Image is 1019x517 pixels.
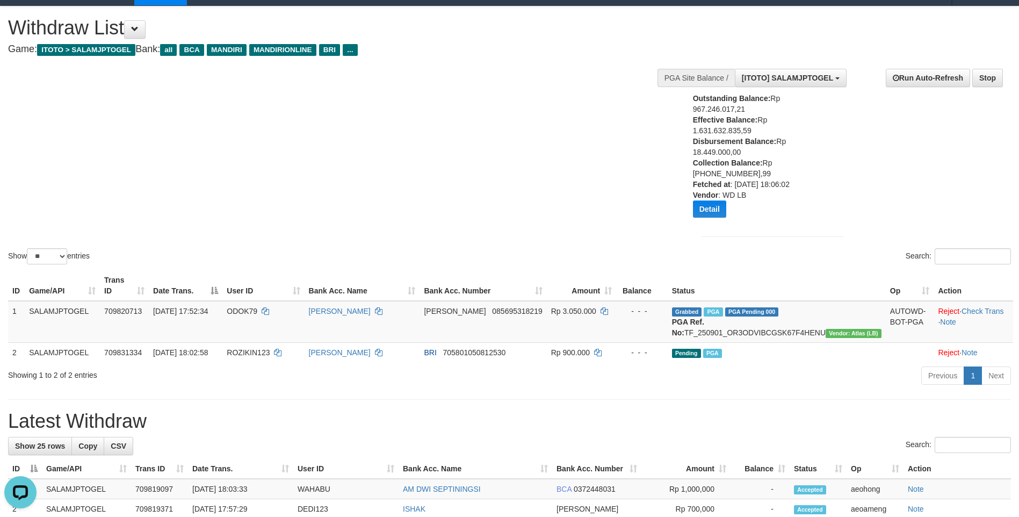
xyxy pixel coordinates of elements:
[25,342,100,362] td: SALAMJPTOGEL
[403,505,425,513] a: ISHAK
[938,348,959,357] a: Reject
[207,44,247,56] span: MANDIRI
[962,307,1004,315] a: Check Trans
[8,248,90,264] label: Show entries
[826,329,881,338] span: Vendor URL: https://dashboard.q2checkout.com/secure
[693,93,826,226] div: Rp 967.246.017,21 Rp 1.631.632.835,59 Rp 18.449.000,00 Rp [PHONE_NUMBER],99 : [DATE] 18:06:02 : W...
[934,342,1013,362] td: ·
[131,459,188,479] th: Trans ID: activate to sort column ascending
[343,44,357,56] span: ...
[672,318,704,337] b: PGA Ref. No:
[420,270,546,301] th: Bank Acc. Number: activate to sort column ascending
[551,307,596,315] span: Rp 3.050.000
[227,348,270,357] span: ROZIKIN123
[938,307,959,315] a: Reject
[847,479,904,499] td: aeohong
[921,367,964,385] a: Previous
[790,459,847,479] th: Status: activate to sort column ascending
[641,479,731,499] td: Rp 1,000,000
[620,347,663,358] div: - - -
[111,442,126,450] span: CSV
[552,459,641,479] th: Bank Acc. Number: activate to sort column ascending
[847,459,904,479] th: Op: activate to sort column ascending
[704,307,722,317] span: Marked by aeohong
[160,44,177,56] span: all
[693,200,726,218] button: Detail
[293,479,399,499] td: WAHABU
[742,74,833,82] span: [ITOTO] SALAMJPTOGEL
[309,307,371,315] a: [PERSON_NAME]
[319,44,340,56] span: BRI
[8,459,42,479] th: ID: activate to sort column descending
[972,69,1003,87] a: Stop
[403,485,481,493] a: AM DWI SEPTININGSI
[8,17,669,39] h1: Withdraw List
[8,301,25,343] td: 1
[8,411,1011,432] h1: Latest Withdraw
[153,307,208,315] span: [DATE] 17:52:34
[935,248,1011,264] input: Search:
[25,270,100,301] th: Game/API: activate to sort column ascending
[15,442,65,450] span: Show 25 rows
[149,270,222,301] th: Date Trans.: activate to sort column descending
[4,4,37,37] button: Open LiveChat chat widget
[908,505,924,513] a: Note
[8,270,25,301] th: ID
[492,307,542,315] span: Copy 085695318219 to clipboard
[934,301,1013,343] td: · ·
[443,348,505,357] span: Copy 705801050812530 to clipboard
[188,459,293,479] th: Date Trans.: activate to sort column ascending
[693,159,763,167] b: Collection Balance:
[672,349,701,358] span: Pending
[574,485,616,493] span: Copy 0372448031 to clipboard
[693,94,771,103] b: Outstanding Balance:
[935,437,1011,453] input: Search:
[188,479,293,499] td: [DATE] 18:03:33
[71,437,104,455] a: Copy
[725,307,779,317] span: PGA Pending
[42,479,131,499] td: SALAMJPTOGEL
[964,367,982,385] a: 1
[657,69,735,87] div: PGA Site Balance /
[693,191,718,199] b: Vendor
[104,307,142,315] span: 709820713
[794,505,826,514] span: Accepted
[309,348,371,357] a: [PERSON_NAME]
[551,348,590,357] span: Rp 900.000
[8,44,669,55] h4: Game: Bank:
[703,349,722,358] span: PGA
[557,485,572,493] span: BCA
[179,44,204,56] span: BCA
[672,307,702,317] span: Grabbed
[620,306,663,317] div: - - -
[153,348,208,357] span: [DATE] 18:02:58
[693,116,758,124] b: Effective Balance:
[794,485,826,494] span: Accepted
[934,270,1013,301] th: Action
[908,485,924,493] a: Note
[940,318,956,326] a: Note
[735,69,847,87] button: [ITOTO] SALAMJPTOGEL
[293,459,399,479] th: User ID: activate to sort column ascending
[78,442,97,450] span: Copy
[424,348,436,357] span: BRI
[222,270,304,301] th: User ID: activate to sort column ascending
[27,248,67,264] select: Showentries
[25,301,100,343] td: SALAMJPTOGEL
[547,270,616,301] th: Amount: activate to sort column ascending
[693,180,731,189] b: Fetched at
[616,270,668,301] th: Balance
[886,301,934,343] td: AUTOWD-BOT-PGA
[8,365,416,380] div: Showing 1 to 2 of 2 entries
[557,505,618,513] span: [PERSON_NAME]
[131,479,188,499] td: 709819097
[731,459,790,479] th: Balance: activate to sort column ascending
[227,307,257,315] span: ODOK79
[886,270,934,301] th: Op: activate to sort column ascending
[8,342,25,362] td: 2
[424,307,486,315] span: [PERSON_NAME]
[904,459,1011,479] th: Action
[641,459,731,479] th: Amount: activate to sort column ascending
[100,270,149,301] th: Trans ID: activate to sort column ascending
[981,367,1011,385] a: Next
